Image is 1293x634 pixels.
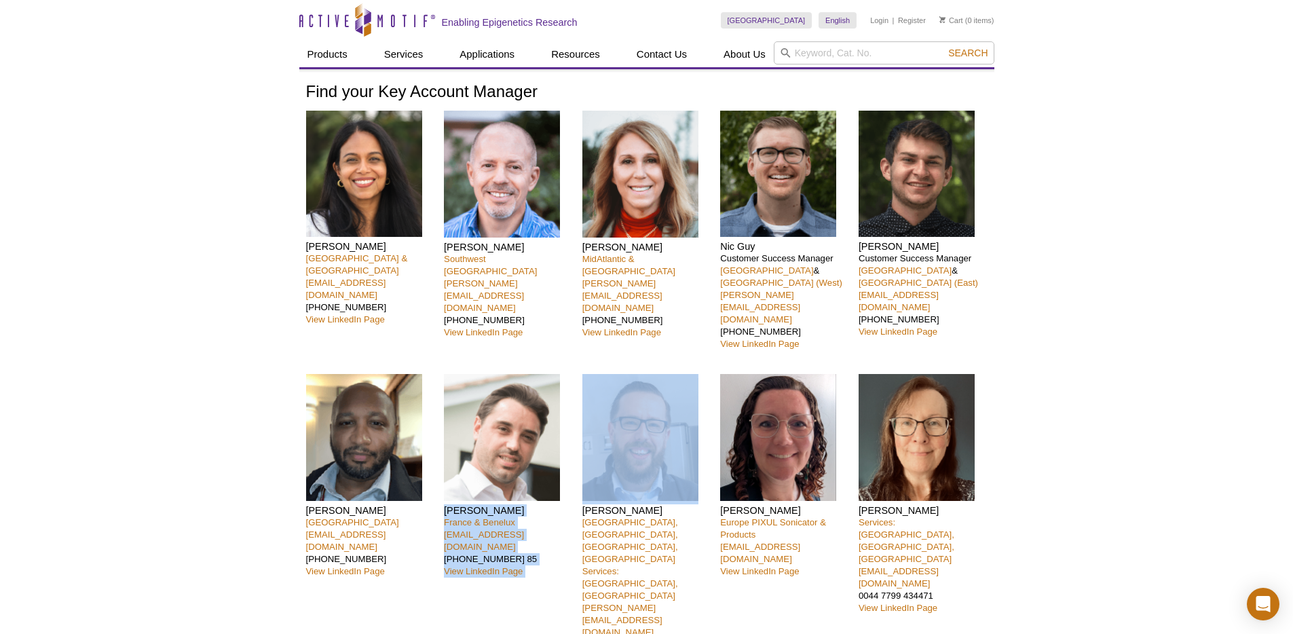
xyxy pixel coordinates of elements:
[306,111,422,238] img: Nivanka Paranavitana headshot
[442,16,578,29] h2: Enabling Epigenetics Research
[306,374,422,501] img: Kevin Celestrin headshot
[306,566,385,576] a: View LinkedIn Page
[859,240,987,253] h4: [PERSON_NAME]
[859,278,978,288] a: [GEOGRAPHIC_DATA] (East)
[582,241,711,253] h4: [PERSON_NAME]
[444,517,572,578] p: [PHONE_NUMBER] 85
[720,542,800,564] a: [EMAIL_ADDRESS][DOMAIN_NAME]
[444,253,572,339] p: [PHONE_NUMBER]
[306,529,386,552] a: [EMAIL_ADDRESS][DOMAIN_NAME]
[859,504,987,517] h4: [PERSON_NAME]
[582,517,678,601] a: [GEOGRAPHIC_DATA], [GEOGRAPHIC_DATA], [GEOGRAPHIC_DATA], [GEOGRAPHIC_DATA]Services: [GEOGRAPHIC_D...
[939,16,945,23] img: Your Cart
[582,111,698,238] img: Patrisha Femia headshot
[774,41,994,64] input: Keyword, Cat. No.
[582,254,675,276] a: MidAtlantic & [GEOGRAPHIC_DATA]
[859,327,937,337] a: View LinkedIn Page
[582,327,661,337] a: View LinkedIn Page
[720,290,800,324] a: [PERSON_NAME][EMAIL_ADDRESS][DOMAIN_NAME]
[720,517,826,540] a: Europe PIXUL Sonicator & Products
[859,517,954,564] a: Services: [GEOGRAPHIC_DATA], [GEOGRAPHIC_DATA], [GEOGRAPHIC_DATA]
[859,566,939,589] a: [EMAIL_ADDRESS][DOMAIN_NAME]
[720,374,836,501] img: Anne-Sophie Ay-Berthomieu headshot
[306,83,988,102] h1: Find your Key Account Manager
[720,339,799,349] a: View LinkedIn Page
[306,517,399,527] a: [GEOGRAPHIC_DATA]
[715,41,774,67] a: About Us
[859,603,937,613] a: View LinkedIn Page
[376,41,432,67] a: Services
[721,12,812,29] a: [GEOGRAPHIC_DATA]
[720,253,848,350] p: Customer Success Manager & [PHONE_NUMBER]
[444,278,524,313] a: [PERSON_NAME][EMAIL_ADDRESS][DOMAIN_NAME]
[859,290,939,312] a: [EMAIL_ADDRESS][DOMAIN_NAME]
[543,41,608,67] a: Resources
[944,47,992,59] button: Search
[939,12,994,29] li: (0 items)
[451,41,523,67] a: Applications
[939,16,963,25] a: Cart
[870,16,888,25] a: Login
[444,566,523,576] a: View LinkedIn Page
[720,566,799,576] a: View LinkedIn Page
[582,504,711,517] h4: [PERSON_NAME]
[859,374,975,501] img: Michelle Wragg headshot
[1247,588,1279,620] div: Open Intercom Messenger
[859,111,975,238] img: Sam Mayorga headshot
[629,41,695,67] a: Contact Us
[720,240,848,253] h4: Nic Guy
[444,111,560,238] img: Seth Rubin headshot
[582,278,662,313] a: [PERSON_NAME][EMAIL_ADDRESS][DOMAIN_NAME]
[444,374,560,501] img: Clément Proux headshot
[898,16,926,25] a: Register
[444,327,523,337] a: View LinkedIn Page
[859,253,987,338] p: Customer Success Manager & [PHONE_NUMBER]
[306,278,386,300] a: [EMAIL_ADDRESS][DOMAIN_NAME]
[720,265,813,276] a: [GEOGRAPHIC_DATA]
[444,241,572,253] h4: [PERSON_NAME]
[306,253,408,276] a: [GEOGRAPHIC_DATA] & [GEOGRAPHIC_DATA]
[859,265,952,276] a: [GEOGRAPHIC_DATA]
[720,504,848,517] h4: [PERSON_NAME]
[948,48,988,58] span: Search
[306,517,434,578] p: [PHONE_NUMBER]
[582,253,711,339] p: [PHONE_NUMBER]
[444,529,524,552] a: [EMAIL_ADDRESS][DOMAIN_NAME]
[306,504,434,517] h4: [PERSON_NAME]
[893,12,895,29] li: |
[444,517,515,527] a: France & Benelux
[444,254,537,276] a: Southwest [GEOGRAPHIC_DATA]
[582,374,698,501] img: Matthias Spiller-Becker headshot
[299,41,356,67] a: Products
[306,314,385,324] a: View LinkedIn Page
[306,240,434,253] h4: [PERSON_NAME]
[720,278,842,288] a: [GEOGRAPHIC_DATA] (West)
[444,504,572,517] h4: [PERSON_NAME]
[720,111,836,238] img: Nic Guy headshot
[859,517,987,614] p: 0044 7799 434471
[306,253,434,326] p: [PHONE_NUMBER]
[819,12,857,29] a: English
